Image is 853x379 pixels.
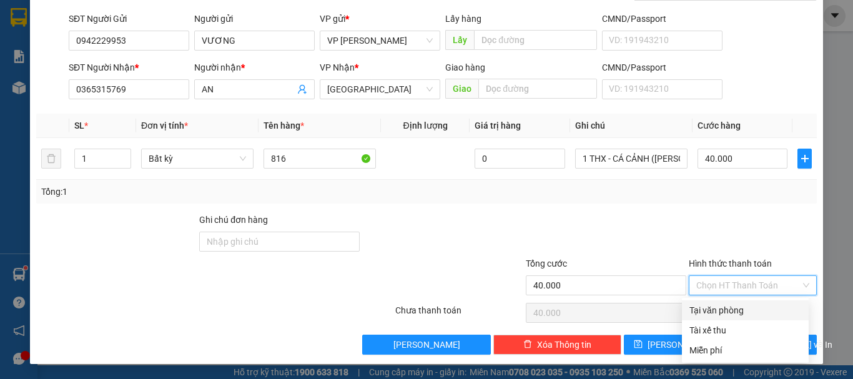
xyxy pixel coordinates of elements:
[41,185,330,199] div: Tổng: 1
[478,79,597,99] input: Dọc đường
[149,149,246,168] span: Bất kỳ
[537,338,591,352] span: Xóa Thông tin
[362,335,490,355] button: [PERSON_NAME]
[648,338,714,352] span: [PERSON_NAME]
[689,323,801,337] div: Tài xế thu
[72,8,177,24] b: [PERSON_NAME]
[602,61,722,74] div: CMND/Passport
[264,121,304,130] span: Tên hàng
[445,62,485,72] span: Giao hàng
[445,30,474,50] span: Lấy
[689,258,772,268] label: Hình thức thanh toán
[475,149,565,169] input: 0
[41,149,61,169] button: delete
[445,14,481,24] span: Lấy hàng
[327,31,433,50] span: VP Phan Rí
[394,303,525,325] div: Chưa thanh toán
[475,121,521,130] span: Giá trị hàng
[6,27,238,43] li: 01 [PERSON_NAME]
[526,258,567,268] span: Tổng cước
[6,6,68,68] img: logo.jpg
[264,149,376,169] input: VD: Bàn, Ghế
[602,12,722,26] div: CMND/Passport
[689,343,801,357] div: Miễn phí
[69,61,189,74] div: SĐT Người Nhận
[6,93,208,114] b: GỬI : VP [PERSON_NAME]
[493,335,621,355] button: deleteXóa Thông tin
[798,154,811,164] span: plus
[624,335,719,355] button: save[PERSON_NAME]
[570,114,693,138] th: Ghi chú
[393,338,460,352] span: [PERSON_NAME]
[327,80,433,99] span: Sài Gòn
[474,30,597,50] input: Dọc đường
[199,232,360,252] input: Ghi chú đơn hàng
[689,303,801,317] div: Tại văn phòng
[320,62,355,72] span: VP Nhận
[403,121,447,130] span: Định lượng
[69,12,189,26] div: SĐT Người Gửi
[74,121,84,130] span: SL
[6,43,238,74] li: 02523854854,0913854573, 0913854356
[523,340,532,350] span: delete
[721,335,817,355] button: printer[PERSON_NAME] và In
[194,61,315,74] div: Người nhận
[194,12,315,26] div: Người gửi
[297,84,307,94] span: user-add
[141,121,188,130] span: Đơn vị tính
[199,215,268,225] label: Ghi chú đơn hàng
[72,30,82,40] span: environment
[320,12,440,26] div: VP gửi
[72,46,82,56] span: phone
[797,149,812,169] button: plus
[634,340,643,350] span: save
[575,149,688,169] input: Ghi Chú
[698,121,741,130] span: Cước hàng
[445,79,478,99] span: Giao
